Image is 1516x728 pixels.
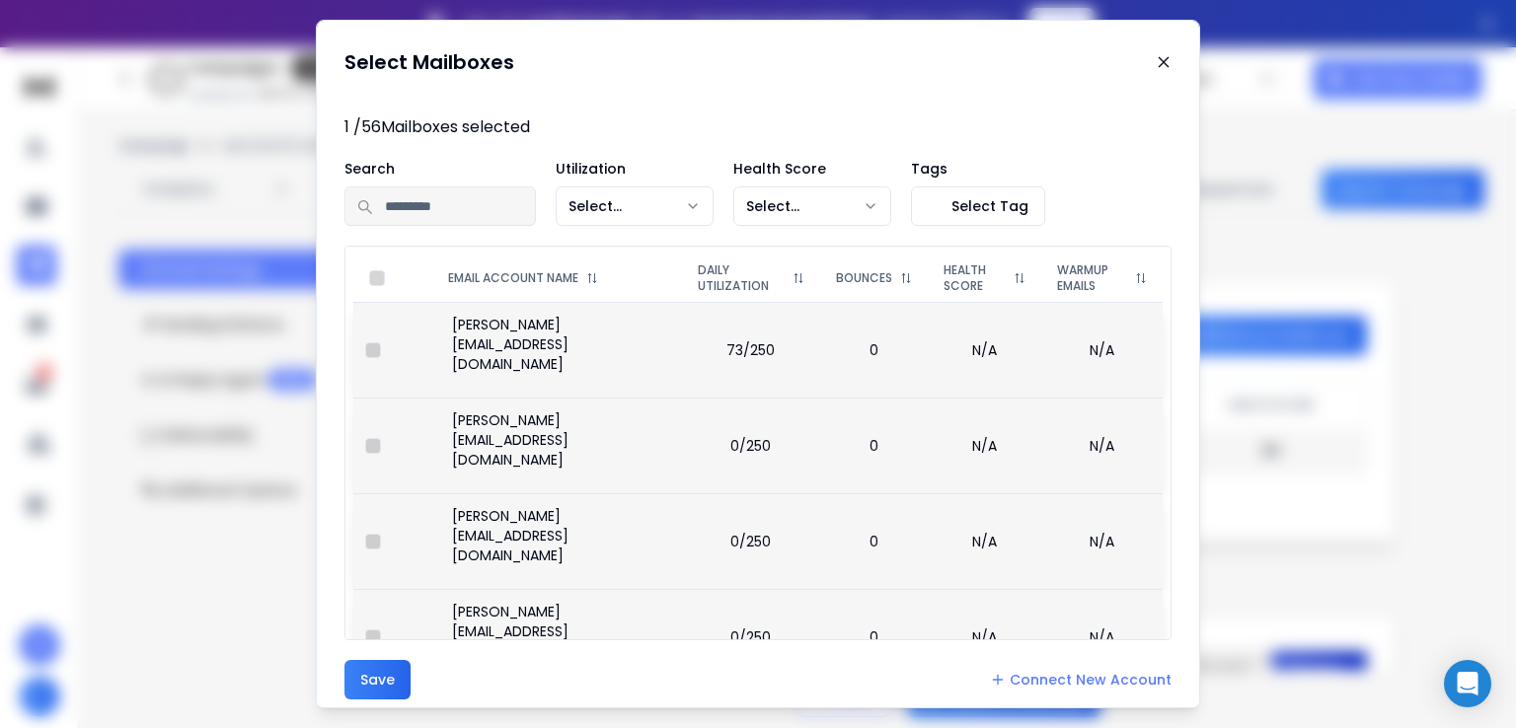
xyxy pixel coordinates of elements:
[682,493,820,589] td: 0/250
[1444,660,1491,707] div: Open Intercom Messenger
[1041,302,1163,398] td: N/A
[452,602,670,661] p: [PERSON_NAME][EMAIL_ADDRESS][DOMAIN_NAME]
[1057,262,1127,294] p: WARMUP EMAILS
[940,532,1029,551] p: N/A
[832,436,916,456] p: 0
[940,627,1029,647] p: N/A
[911,186,1045,226] button: Select Tag
[452,410,670,470] p: [PERSON_NAME][EMAIL_ADDRESS][DOMAIN_NAME]
[344,48,514,76] h1: Select Mailboxes
[452,506,670,565] p: [PERSON_NAME][EMAIL_ADDRESS][DOMAIN_NAME]
[344,660,411,699] button: Save
[733,186,891,226] button: Select...
[556,186,714,226] button: Select...
[344,159,536,179] p: Search
[911,159,1045,179] p: Tags
[832,340,916,360] p: 0
[452,315,670,374] p: [PERSON_NAME][EMAIL_ADDRESS][DOMAIN_NAME]
[1041,589,1163,685] td: N/A
[940,436,1029,456] p: N/A
[556,159,714,179] p: Utilization
[1041,493,1163,589] td: N/A
[832,627,916,647] p: 0
[944,262,1006,294] p: HEALTH SCORE
[682,398,820,493] td: 0/250
[733,159,891,179] p: Health Score
[836,270,892,286] p: BOUNCES
[990,670,1172,690] a: Connect New Account
[682,302,820,398] td: 73/250
[344,115,1172,139] p: 1 / 56 Mailboxes selected
[448,270,666,286] div: EMAIL ACCOUNT NAME
[1041,398,1163,493] td: N/A
[832,532,916,551] p: 0
[698,262,785,294] p: DAILY UTILIZATION
[682,589,820,685] td: 0/250
[940,340,1029,360] p: N/A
